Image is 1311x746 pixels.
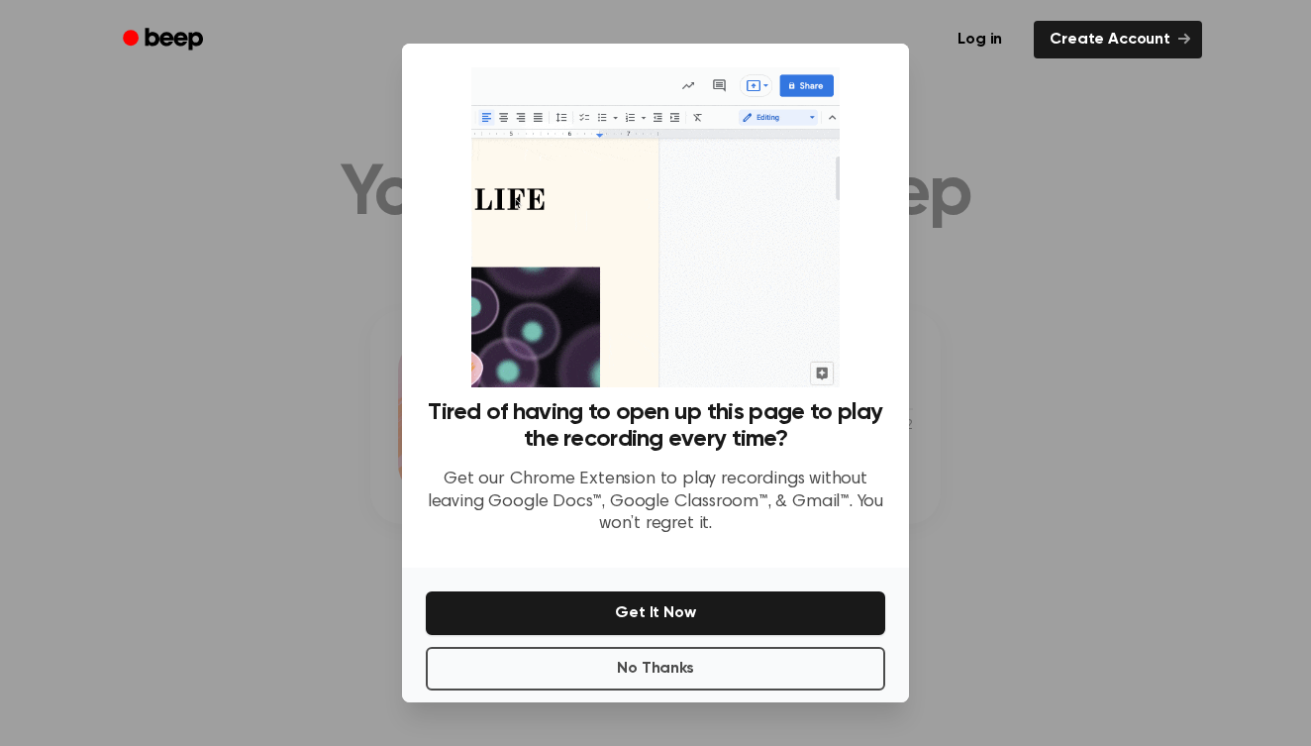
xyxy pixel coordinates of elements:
a: Log in [938,17,1022,62]
p: Get our Chrome Extension to play recordings without leaving Google Docs™, Google Classroom™, & Gm... [426,469,885,536]
button: No Thanks [426,647,885,691]
img: Beep extension in action [471,67,839,387]
a: Beep [109,21,221,59]
button: Get It Now [426,591,885,635]
a: Create Account [1034,21,1202,58]
h3: Tired of having to open up this page to play the recording every time? [426,399,885,453]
